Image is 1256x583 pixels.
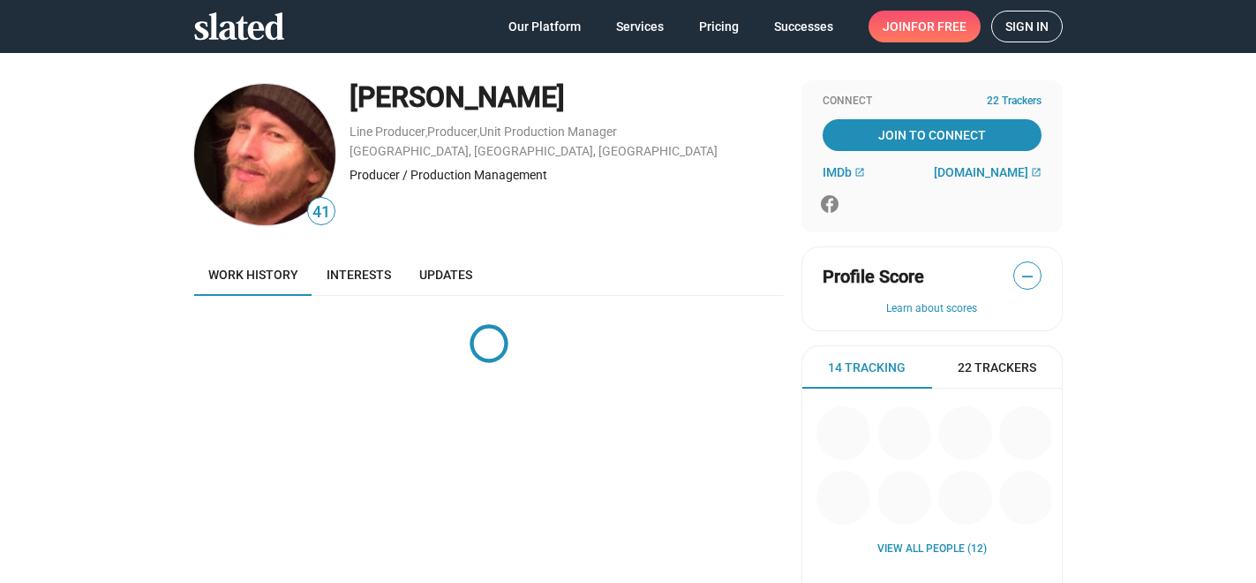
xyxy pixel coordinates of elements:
[958,360,1036,376] span: 22 Trackers
[826,119,1038,151] span: Join To Connect
[823,302,1042,316] button: Learn about scores
[883,11,966,42] span: Join
[508,11,581,42] span: Our Platform
[934,165,1042,179] a: [DOMAIN_NAME]
[934,165,1028,179] span: [DOMAIN_NAME]
[823,165,865,179] a: IMDb
[869,11,981,42] a: Joinfor free
[823,165,852,179] span: IMDb
[208,268,298,282] span: Work history
[1014,265,1041,288] span: —
[194,254,312,296] a: Work history
[350,167,784,184] div: Producer / Production Management
[350,144,718,158] a: [GEOGRAPHIC_DATA], [GEOGRAPHIC_DATA], [GEOGRAPHIC_DATA]
[991,11,1063,42] a: Sign in
[479,125,617,139] a: Unit Production Manager
[405,254,486,296] a: Updates
[911,11,966,42] span: for free
[427,125,478,139] a: Producer
[823,265,924,289] span: Profile Score
[699,11,739,42] span: Pricing
[877,542,987,556] a: View all People (12)
[823,119,1042,151] a: Join To Connect
[1031,167,1042,178] mat-icon: open_in_new
[425,128,427,138] span: ,
[760,11,847,42] a: Successes
[327,268,391,282] span: Interests
[1005,11,1049,42] span: Sign in
[419,268,472,282] span: Updates
[616,11,664,42] span: Services
[602,11,678,42] a: Services
[194,84,335,225] img: Van Scott Folger
[494,11,595,42] a: Our Platform
[987,95,1042,109] span: 22 Trackers
[308,201,335,224] span: 41
[350,79,784,117] div: [PERSON_NAME]
[823,95,1042,109] div: Connect
[350,125,425,139] a: Line Producer
[478,128,479,138] span: ,
[685,11,753,42] a: Pricing
[774,11,833,42] span: Successes
[854,167,865,178] mat-icon: open_in_new
[828,360,906,376] span: 14 Tracking
[312,254,405,296] a: Interests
